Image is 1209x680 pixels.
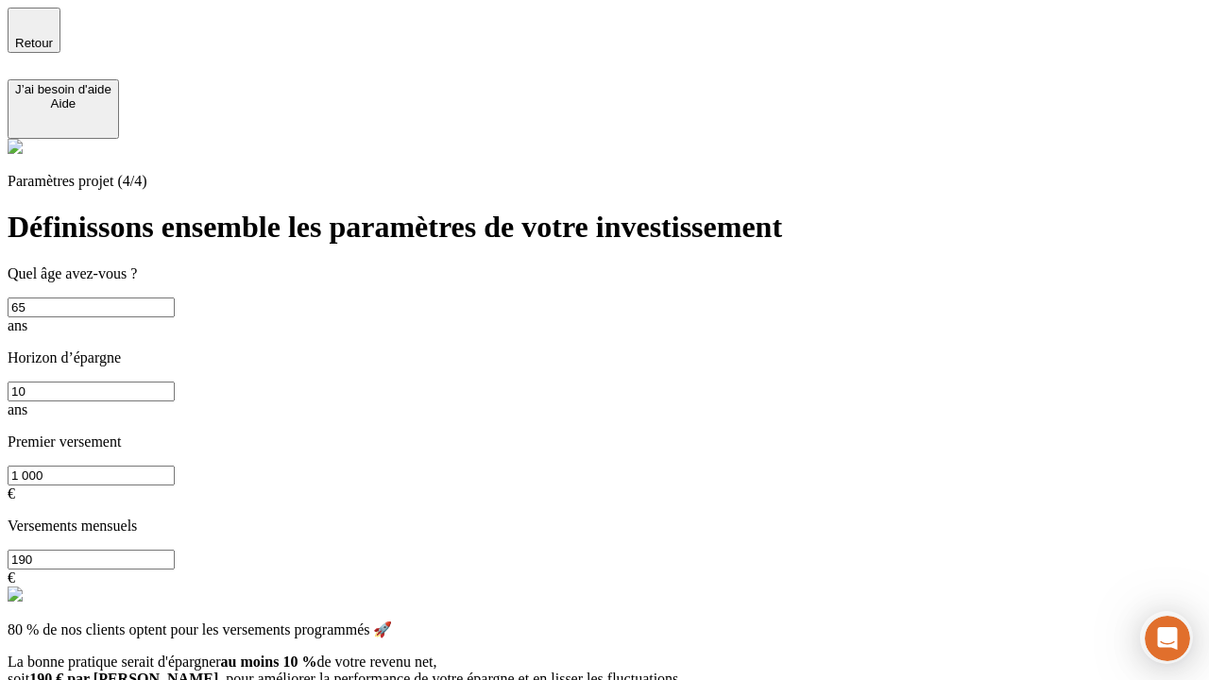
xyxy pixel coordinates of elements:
[8,485,15,501] span: €
[8,433,1201,450] p: Premier versement
[15,82,111,96] div: J’ai besoin d'aide
[8,586,23,602] img: alexis.png
[221,654,317,670] strong: au moins 10 %
[8,139,23,154] img: alexis.png
[8,518,1201,535] p: Versements mensuels
[8,569,15,586] span: €
[8,8,60,53] button: Retour
[8,620,1201,638] p: 80 % de nos clients optent pour les versements programmés 🚀
[15,96,111,110] div: Aide
[8,210,1201,245] h1: Définissons ensemble les paramètres de votre investissement
[8,265,1201,282] p: Quel âge avez-vous ?
[8,317,27,333] span: ans
[1145,616,1190,661] iframe: Intercom live chat
[1140,611,1193,664] iframe: Intercom live chat discovery launcher
[8,79,119,139] button: J’ai besoin d'aideAide
[8,173,1201,190] p: Paramètres projet (4/4)
[15,36,53,50] span: Retour
[8,401,27,417] span: ans
[8,349,1201,366] p: Horizon d’épargne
